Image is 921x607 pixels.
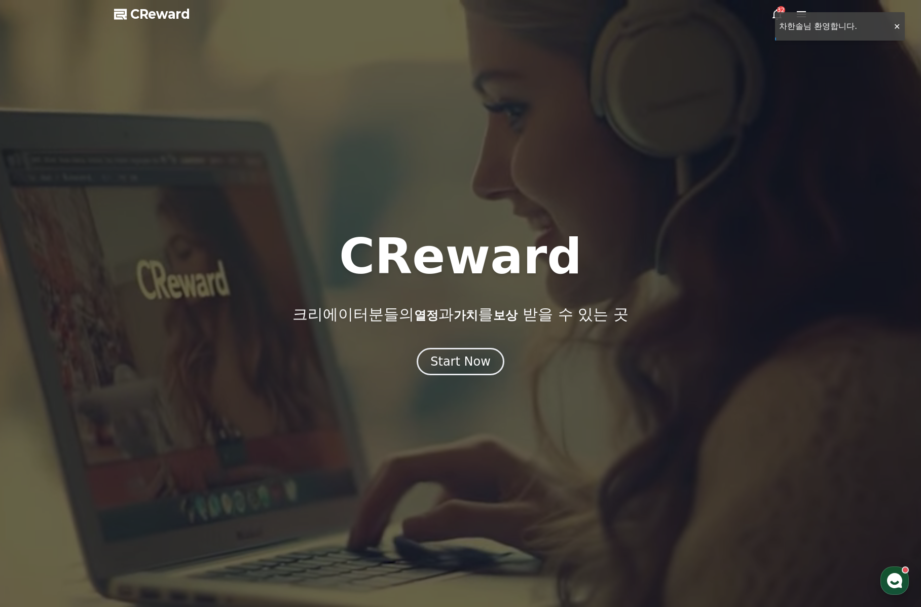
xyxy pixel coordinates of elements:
a: 대화 [67,322,131,347]
div: 32 [777,6,785,14]
span: 열정 [414,308,438,323]
span: 설정 [157,337,169,345]
div: Start Now [430,353,491,370]
a: 홈 [3,322,67,347]
h1: CReward [339,232,582,281]
button: Start Now [417,348,504,375]
span: CReward [130,6,190,22]
span: 가치 [454,308,478,323]
span: 보상 [493,308,518,323]
span: 대화 [93,337,105,345]
a: 설정 [131,322,195,347]
span: 홈 [32,337,38,345]
a: CReward [114,6,190,22]
p: 크리에이터분들의 과 를 받을 수 있는 곳 [292,305,628,324]
a: 32 [771,8,783,20]
a: Start Now [417,358,504,368]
